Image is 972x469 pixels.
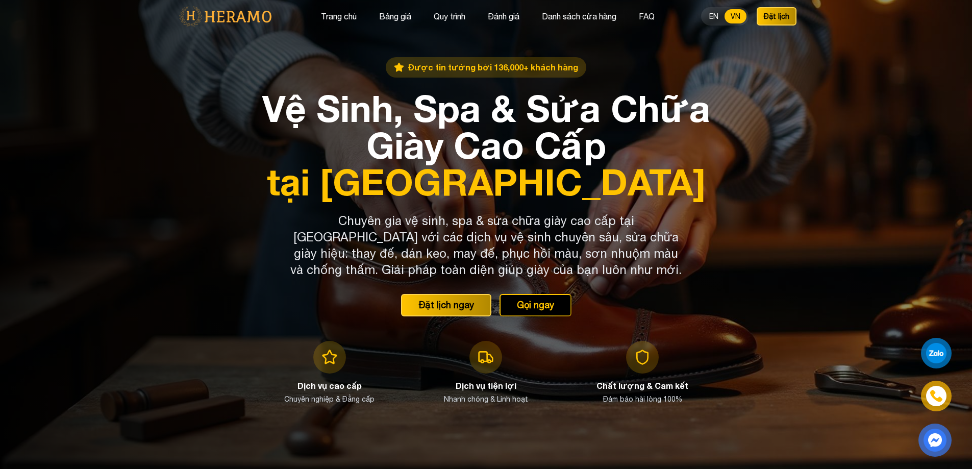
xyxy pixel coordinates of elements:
button: Gọi ngay [500,294,571,316]
p: Chuyên gia vệ sinh, spa & sửa chữa giày cao cấp tại [GEOGRAPHIC_DATA] với các dịch vụ vệ sinh chu... [290,212,682,278]
a: phone-icon [922,382,951,411]
span: Được tin tưởng bởi 136,000+ khách hàng [408,61,578,73]
h1: Vệ Sinh, Spa & Sửa Chữa Giày Cao Cấp [258,90,715,200]
h3: Dịch vụ tiện lợi [456,380,516,392]
button: Đánh giá [485,10,522,23]
h3: Dịch vụ cao cấp [297,380,362,392]
button: EN [703,9,725,23]
p: Chuyên nghiệp & Đẳng cấp [284,394,375,404]
button: Danh sách cửa hàng [539,10,619,23]
span: tại [GEOGRAPHIC_DATA] [258,163,715,200]
button: Đặt lịch [757,7,796,26]
button: Bảng giá [376,10,414,23]
h3: Chất lượng & Cam kết [596,380,688,392]
button: FAQ [636,10,658,23]
button: VN [725,9,746,23]
button: Quy trình [431,10,468,23]
img: logo-with-text.png [176,6,275,27]
img: phone-icon [930,390,942,402]
button: Đặt lịch ngay [401,294,491,316]
button: Trang chủ [318,10,360,23]
p: Đảm bảo hài lòng 100% [603,394,682,404]
p: Nhanh chóng & Linh hoạt [444,394,528,404]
